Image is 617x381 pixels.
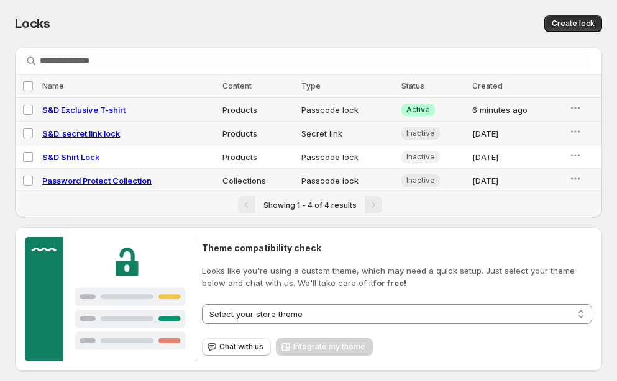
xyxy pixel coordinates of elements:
[219,145,298,169] td: Products
[298,122,398,145] td: Secret link
[42,128,120,138] a: S&D_secret link lock
[472,81,503,91] span: Created
[15,16,50,31] span: Locks
[468,98,565,122] td: 6 minutes ago
[25,237,197,361] img: Customer support
[222,81,252,91] span: Content
[406,128,435,138] span: Inactive
[468,145,565,169] td: [DATE]
[544,15,602,32] button: Create lock
[552,19,595,29] span: Create lock
[202,242,592,254] h2: Theme compatibility check
[42,81,64,91] span: Name
[468,169,565,192] td: [DATE]
[42,176,152,186] a: Password Protect Collection
[298,98,398,122] td: Passcode lock
[406,176,435,186] span: Inactive
[298,145,398,169] td: Passcode lock
[263,200,357,210] span: Showing 1 - 4 of 4 results
[219,98,298,122] td: Products
[219,342,263,352] span: Chat with us
[373,278,406,288] strong: for free!
[301,81,321,91] span: Type
[202,264,592,289] p: Looks like you're using a custom theme, which may need a quick setup. Just select your theme belo...
[406,105,430,115] span: Active
[406,152,435,162] span: Inactive
[42,152,99,162] a: S&D Shirt Lock
[298,169,398,192] td: Passcode lock
[42,105,126,115] a: S&D Exclusive T-shirt
[15,192,602,217] nav: Pagination
[219,122,298,145] td: Products
[202,338,271,356] button: Chat with us
[219,169,298,192] td: Collections
[468,122,565,145] td: [DATE]
[401,81,424,91] span: Status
